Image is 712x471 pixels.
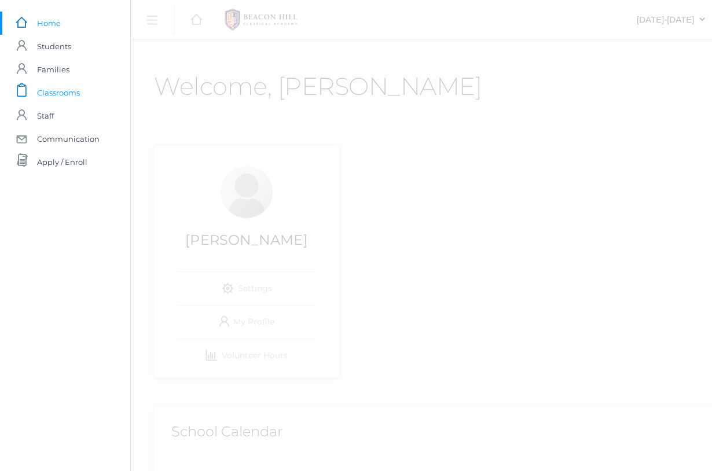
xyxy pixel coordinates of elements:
[37,58,69,81] span: Families
[37,35,71,58] span: Students
[37,12,61,35] span: Home
[37,127,100,150] span: Communication
[37,81,80,104] span: Classrooms
[37,104,54,127] span: Staff
[37,150,87,174] span: Apply / Enroll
